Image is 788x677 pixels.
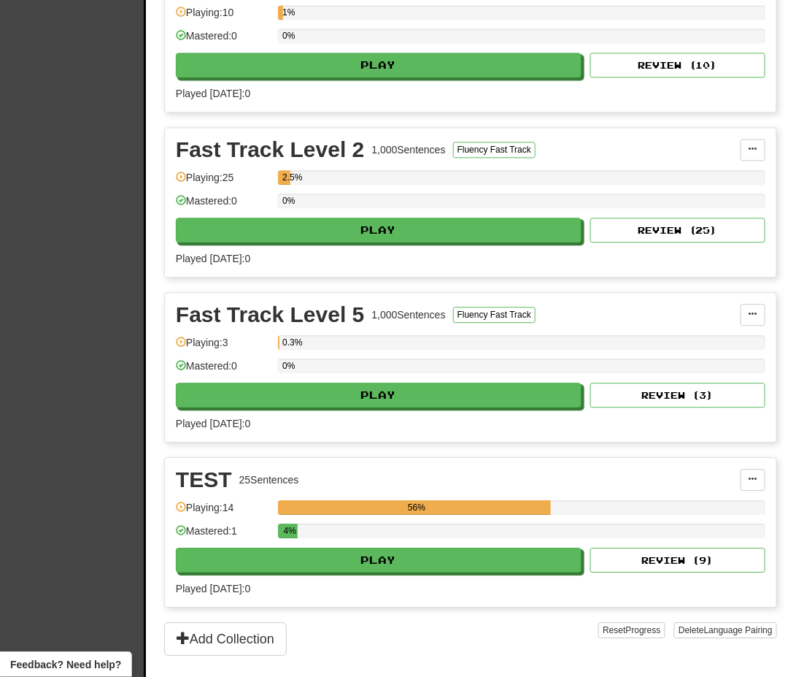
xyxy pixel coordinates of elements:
span: Progress [626,625,661,635]
div: Mastered: 0 [176,359,271,383]
span: Played [DATE]: 0 [176,418,250,429]
div: 25 Sentences [239,473,299,487]
span: Open feedback widget [10,657,121,672]
button: Review (25) [590,218,765,242]
button: Review (9) [590,548,765,573]
button: Fluency Fast Track [453,142,536,158]
button: Play [176,383,582,408]
span: Played [DATE]: 0 [176,88,250,99]
div: Mastered: 0 [176,28,271,53]
div: 4% [282,524,297,538]
button: ResetProgress [598,622,665,638]
button: Play [176,548,582,573]
button: DeleteLanguage Pairing [674,622,777,638]
div: Playing: 3 [176,335,271,359]
div: Fast Track Level 5 [176,304,365,326]
div: 2.5% [282,170,290,185]
div: Playing: 14 [176,500,271,524]
span: Played [DATE]: 0 [176,583,250,594]
div: Fast Track Level 2 [176,139,365,161]
button: Review (10) [590,53,765,77]
div: Playing: 10 [176,5,271,29]
span: Played [DATE]: 0 [176,253,250,264]
div: Playing: 25 [176,170,271,194]
div: Mastered: 0 [176,194,271,218]
div: TEST [176,469,232,491]
div: 56% [282,500,551,515]
div: 1,000 Sentences [372,307,446,322]
span: Language Pairing [704,625,773,635]
button: Add Collection [164,622,287,656]
button: Play [176,53,582,77]
button: Fluency Fast Track [453,307,536,323]
button: Play [176,218,582,242]
div: Mastered: 1 [176,524,271,548]
button: Review (3) [590,383,765,408]
div: 1,000 Sentences [372,142,446,157]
